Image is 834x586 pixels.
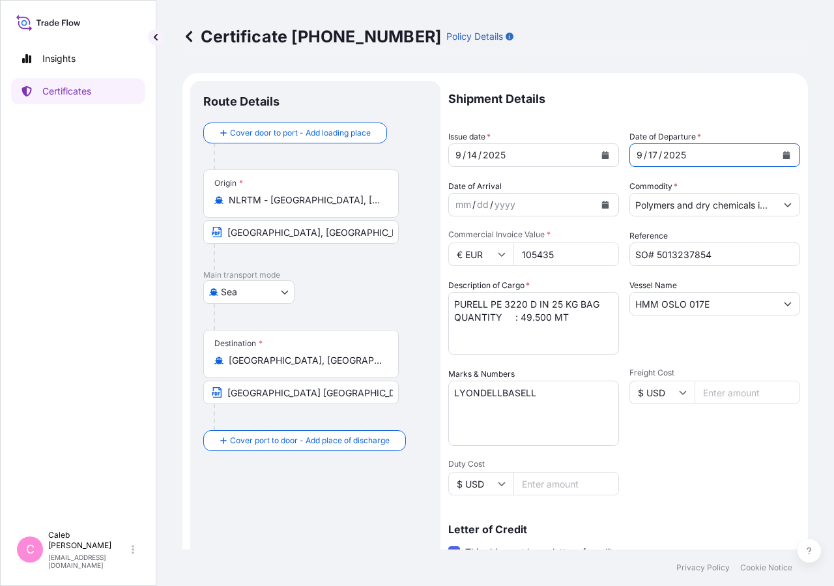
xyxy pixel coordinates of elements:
[595,145,616,166] button: Calendar
[203,280,295,304] button: Select transport
[26,543,35,556] span: C
[229,194,382,207] input: Origin
[629,180,678,193] label: Commodity
[659,147,662,163] div: /
[465,546,613,559] span: This shipment has a letter of credit
[448,368,515,381] label: Marks & Numbers
[629,279,677,292] label: Vessel Name
[214,178,243,188] div: Origin
[463,147,466,163] div: /
[448,81,800,117] p: Shipment Details
[629,229,668,242] label: Reference
[595,194,616,215] button: Calendar
[203,94,280,110] p: Route Details
[11,46,145,72] a: Insights
[776,145,797,166] button: Calendar
[448,229,619,240] span: Commercial Invoice Value
[629,130,701,143] span: Date of Departure
[448,130,491,143] span: Issue date
[476,197,490,212] div: day,
[229,354,382,367] input: Destination
[695,381,800,404] input: Enter amount
[493,197,517,212] div: year,
[647,147,659,163] div: day,
[513,472,619,495] input: Enter amount
[48,530,129,551] p: Caleb [PERSON_NAME]
[662,147,687,163] div: year,
[454,147,463,163] div: month,
[48,553,129,569] p: [EMAIL_ADDRESS][DOMAIN_NAME]
[635,147,644,163] div: month,
[203,430,406,451] button: Cover port to door - Add place of discharge
[448,524,800,535] p: Letter of Credit
[230,434,390,447] span: Cover port to door - Add place of discharge
[466,147,478,163] div: day,
[482,147,507,163] div: year,
[629,368,800,378] span: Freight Cost
[644,147,647,163] div: /
[740,563,792,573] a: Cookie Notice
[221,286,237,299] span: Sea
[182,26,441,47] p: Certificate [PHONE_NUMBER]
[11,78,145,104] a: Certificates
[448,279,530,292] label: Description of Cargo
[448,381,619,446] textarea: LYONDELLBASELL
[629,242,800,266] input: Enter booking reference
[776,292,799,315] button: Show suggestions
[490,197,493,212] div: /
[42,85,91,98] p: Certificates
[42,52,76,65] p: Insights
[448,292,619,355] textarea: PURELL PE 3220 D IN 25 KG BAG QUANTITY : 49.500 MT
[454,197,472,212] div: month,
[676,563,730,573] a: Privacy Policy
[230,126,371,139] span: Cover door to port - Add loading place
[630,193,776,216] input: Type to search commodity
[630,292,776,315] input: Type to search vessel name or IMO
[478,147,482,163] div: /
[203,123,387,143] button: Cover door to port - Add loading place
[448,180,502,193] span: Date of Arrival
[472,197,476,212] div: /
[513,242,619,266] input: Enter amount
[203,381,399,404] input: Text to appear on certificate
[203,220,399,244] input: Text to appear on certificate
[448,459,619,469] span: Duty Cost
[776,193,799,216] button: Show suggestions
[203,270,427,280] p: Main transport mode
[214,338,263,349] div: Destination
[446,30,503,43] p: Policy Details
